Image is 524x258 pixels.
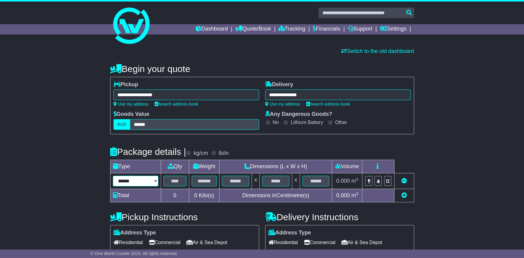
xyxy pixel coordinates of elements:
td: Weight [189,160,219,173]
sup: 3 [356,191,358,196]
span: Residential [269,238,298,247]
label: Pickup [114,81,138,88]
label: Address Type [269,230,311,236]
h4: Delivery Instructions [265,212,414,222]
a: Quote/Book [235,24,271,34]
a: Switch to the old dashboard [341,48,414,54]
h4: Package details | [110,147,186,157]
label: Goods Value [114,111,150,118]
span: Air & Sea Depot [341,238,382,247]
h4: Pickup Instructions [110,212,259,222]
label: Address Type [114,230,156,236]
td: x [252,173,260,189]
td: Dimensions (L x W x H) [219,160,332,173]
a: Tracking [278,24,305,34]
td: Qty [161,160,189,173]
span: Commercial [149,238,180,247]
span: Air & Sea Depot [186,238,227,247]
a: Use my address [265,102,300,106]
a: Use my address [114,102,149,106]
a: Settings [380,24,407,34]
td: Volume [332,160,362,173]
a: Add new item [401,192,407,198]
span: © One World Courier 2025. All rights reserved. [91,251,178,256]
td: Type [110,160,161,173]
td: Dimensions in Centimetre(s) [219,189,332,202]
span: m [351,192,358,198]
span: 0 [194,192,197,198]
td: 0 [161,189,189,202]
a: Remove this item [401,178,407,184]
label: lb/in [219,150,229,157]
span: Commercial [304,238,335,247]
a: Search address book [155,102,198,106]
span: m [351,178,358,184]
label: AUD [114,119,130,130]
span: 0.000 [336,192,350,198]
a: Dashboard [196,24,228,34]
sup: 3 [356,177,358,181]
label: No [273,119,279,125]
span: 0.000 [336,178,350,184]
label: Other [335,119,347,125]
td: x [292,173,300,189]
a: Support [348,24,372,34]
td: Kilo(s) [189,189,219,202]
h4: Begin your quote [110,64,414,74]
td: Total [110,189,161,202]
label: Any Dangerous Goods? [265,111,332,118]
span: Residential [114,238,143,247]
label: Delivery [265,81,293,88]
a: Financials [313,24,340,34]
a: Search address book [306,102,350,106]
label: Lithium Battery [291,119,323,125]
label: kg/cm [193,150,208,157]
